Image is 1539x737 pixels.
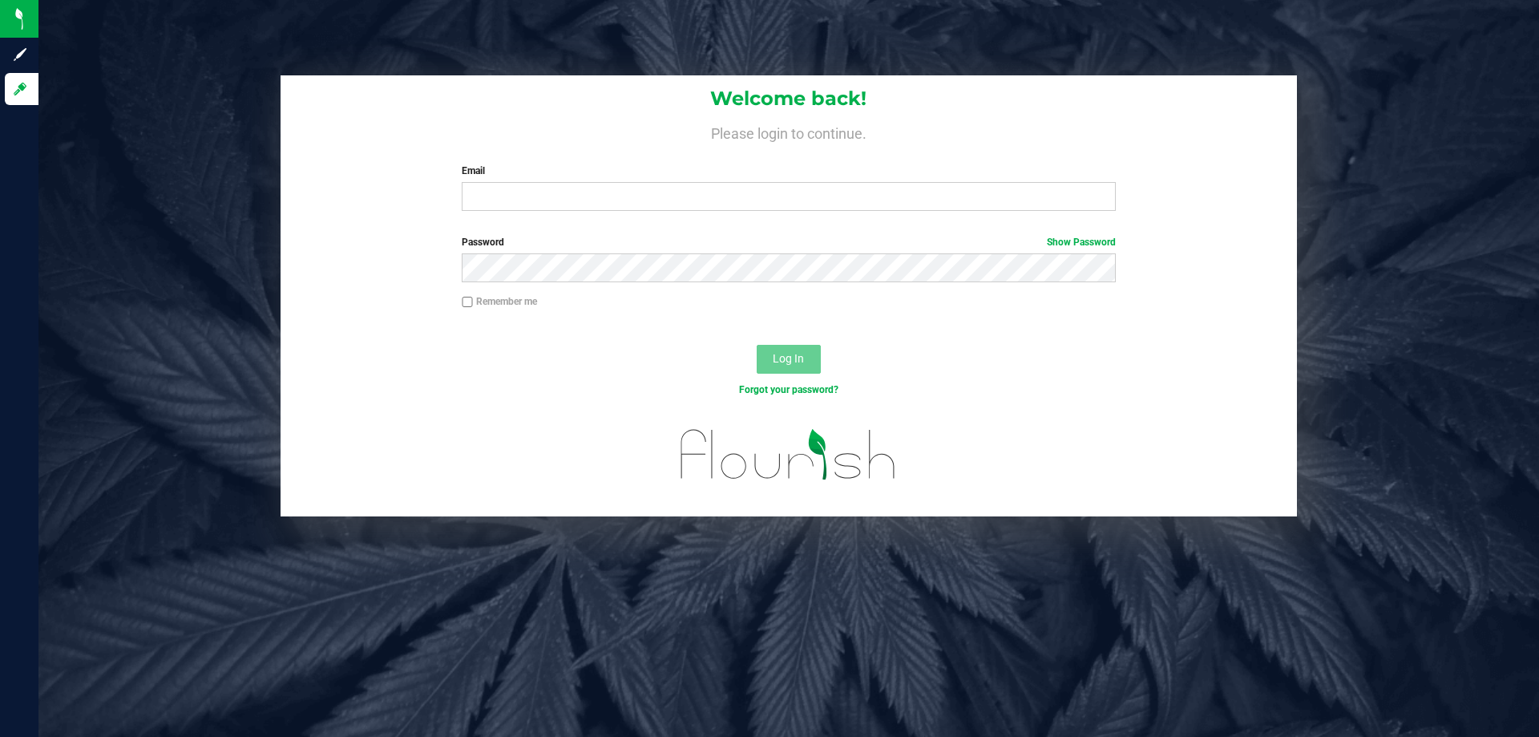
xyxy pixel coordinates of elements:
[462,237,504,248] span: Password
[462,297,473,308] input: Remember me
[281,88,1297,109] h1: Welcome back!
[281,122,1297,141] h4: Please login to continue.
[462,294,537,309] label: Remember me
[739,384,838,395] a: Forgot your password?
[757,345,821,374] button: Log In
[462,164,1115,178] label: Email
[12,81,28,97] inline-svg: Log in
[773,352,804,365] span: Log In
[1047,237,1116,248] a: Show Password
[12,47,28,63] inline-svg: Sign up
[661,414,915,496] img: flourish_logo.svg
